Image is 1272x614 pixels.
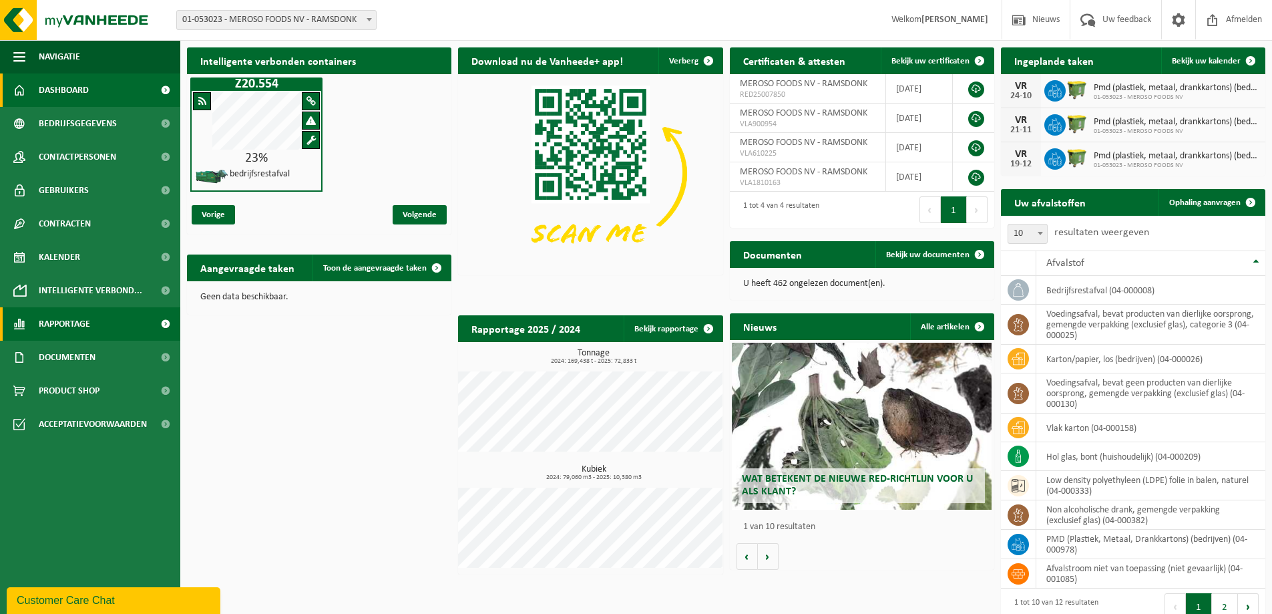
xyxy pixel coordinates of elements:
[187,47,451,73] h2: Intelligente verbonden containers
[1094,94,1259,102] span: 01-053023 - MEROSO FOODS NV
[1066,78,1088,101] img: WB-1100-HPE-GN-50
[187,255,308,281] h2: Aangevraagde taken
[740,119,875,130] span: VLA900954
[1066,112,1088,135] img: WB-1100-HPE-GN-50
[458,47,636,73] h2: Download nu de Vanheede+ app!
[39,40,80,73] span: Navigatie
[465,474,722,481] span: 2024: 79,060 m3 - 2025: 10,380 m3
[967,196,988,223] button: Next
[1046,258,1084,269] span: Afvalstof
[740,90,875,100] span: RED25007850
[39,274,142,307] span: Intelligente verbond...
[886,162,953,192] td: [DATE]
[743,279,981,289] p: U heeft 462 ongelezen document(en).
[881,47,993,74] a: Bekijk uw certificaten
[742,474,973,497] span: Wat betekent de nieuwe RED-richtlijn voor u als klant?
[1036,305,1265,345] td: voedingsafval, bevat producten van dierlijke oorsprong, gemengde verpakking (exclusief glas), cat...
[39,241,80,274] span: Kalender
[658,47,722,74] button: Verberg
[1172,57,1241,65] span: Bekijk uw kalender
[1008,115,1034,126] div: VR
[39,341,95,374] span: Documenten
[624,315,722,342] a: Bekijk rapportage
[458,315,594,341] h2: Rapportage 2025 / 2024
[743,522,988,532] p: 1 van 10 resultaten
[1036,276,1265,305] td: bedrijfsrestafval (04-000008)
[195,168,228,185] img: HK-XZ-20-GN-01
[192,205,235,224] span: Vorige
[740,148,875,159] span: VLA610225
[886,74,953,104] td: [DATE]
[1001,189,1099,215] h2: Uw afvalstoffen
[740,167,867,177] span: MEROSO FOODS NV - RAMSDONK
[465,349,722,365] h3: Tonnage
[730,313,790,339] h2: Nieuws
[1008,126,1034,135] div: 21-11
[1094,151,1259,162] span: Pmd (plastiek, metaal, drankkartons) (bedrijven)
[891,57,970,65] span: Bekijk uw certificaten
[312,255,450,281] a: Toon de aangevraagde taken
[740,178,875,188] span: VLA1810163
[1036,414,1265,442] td: vlak karton (04-000158)
[1036,530,1265,559] td: PMD (Plastiek, Metaal, Drankkartons) (bedrijven) (04-000978)
[732,343,991,510] a: Wat betekent de nieuwe RED-richtlijn voor u als klant?
[1169,198,1241,207] span: Ophaling aanvragen
[740,108,867,118] span: MEROSO FOODS NV - RAMSDONK
[1008,224,1048,244] span: 10
[39,408,147,441] span: Acceptatievoorwaarden
[39,73,89,107] span: Dashboard
[465,358,722,365] span: 2024: 169,438 t - 2025: 72,833 t
[1008,81,1034,92] div: VR
[1036,373,1265,414] td: voedingsafval, bevat geen producten van dierlijke oorsprong, gemengde verpakking (exclusief glas)...
[941,196,967,223] button: 1
[1094,162,1259,170] span: 01-053023 - MEROSO FOODS NV
[1036,345,1265,373] td: karton/papier, los (bedrijven) (04-000026)
[921,15,988,25] strong: [PERSON_NAME]
[39,107,117,140] span: Bedrijfsgegevens
[1008,224,1047,243] span: 10
[1054,227,1149,238] label: resultaten weergeven
[875,241,993,268] a: Bekijk uw documenten
[919,196,941,223] button: Previous
[177,11,376,29] span: 01-053023 - MEROSO FOODS NV - RAMSDONK
[910,313,993,340] a: Alle artikelen
[1036,500,1265,530] td: non alcoholische drank, gemengde verpakking (exclusief glas) (04-000382)
[194,78,319,91] h1: Z20.554
[39,374,99,408] span: Product Shop
[39,140,116,174] span: Contactpersonen
[740,79,867,89] span: MEROSO FOODS NV - RAMSDONK
[758,543,779,570] button: Volgende
[176,10,377,30] span: 01-053023 - MEROSO FOODS NV - RAMSDONK
[1094,117,1259,128] span: Pmd (plastiek, metaal, drankkartons) (bedrijven)
[1036,442,1265,471] td: hol glas, bont (huishoudelijk) (04-000209)
[192,152,321,165] div: 23%
[886,133,953,162] td: [DATE]
[39,174,89,207] span: Gebruikers
[730,241,815,267] h2: Documenten
[1158,189,1264,216] a: Ophaling aanvragen
[1066,146,1088,169] img: WB-1100-HPE-GN-50
[1001,47,1107,73] h2: Ingeplande taken
[39,207,91,241] span: Contracten
[458,74,722,273] img: Download de VHEPlus App
[736,195,819,224] div: 1 tot 4 van 4 resultaten
[740,138,867,148] span: MEROSO FOODS NV - RAMSDONK
[230,170,290,179] h4: bedrijfsrestafval
[200,293,438,302] p: Geen data beschikbaar.
[736,543,758,570] button: Vorige
[1008,149,1034,160] div: VR
[1036,559,1265,589] td: afvalstroom niet van toepassing (niet gevaarlijk) (04-001085)
[1161,47,1264,74] a: Bekijk uw kalender
[1008,160,1034,169] div: 19-12
[1008,92,1034,101] div: 24-10
[1094,83,1259,94] span: Pmd (plastiek, metaal, drankkartons) (bedrijven)
[730,47,859,73] h2: Certificaten & attesten
[669,57,698,65] span: Verberg
[1036,471,1265,500] td: low density polyethyleen (LDPE) folie in balen, naturel (04-000333)
[323,264,427,273] span: Toon de aangevraagde taken
[7,585,223,614] iframe: chat widget
[465,465,722,481] h3: Kubiek
[39,307,90,341] span: Rapportage
[886,104,953,133] td: [DATE]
